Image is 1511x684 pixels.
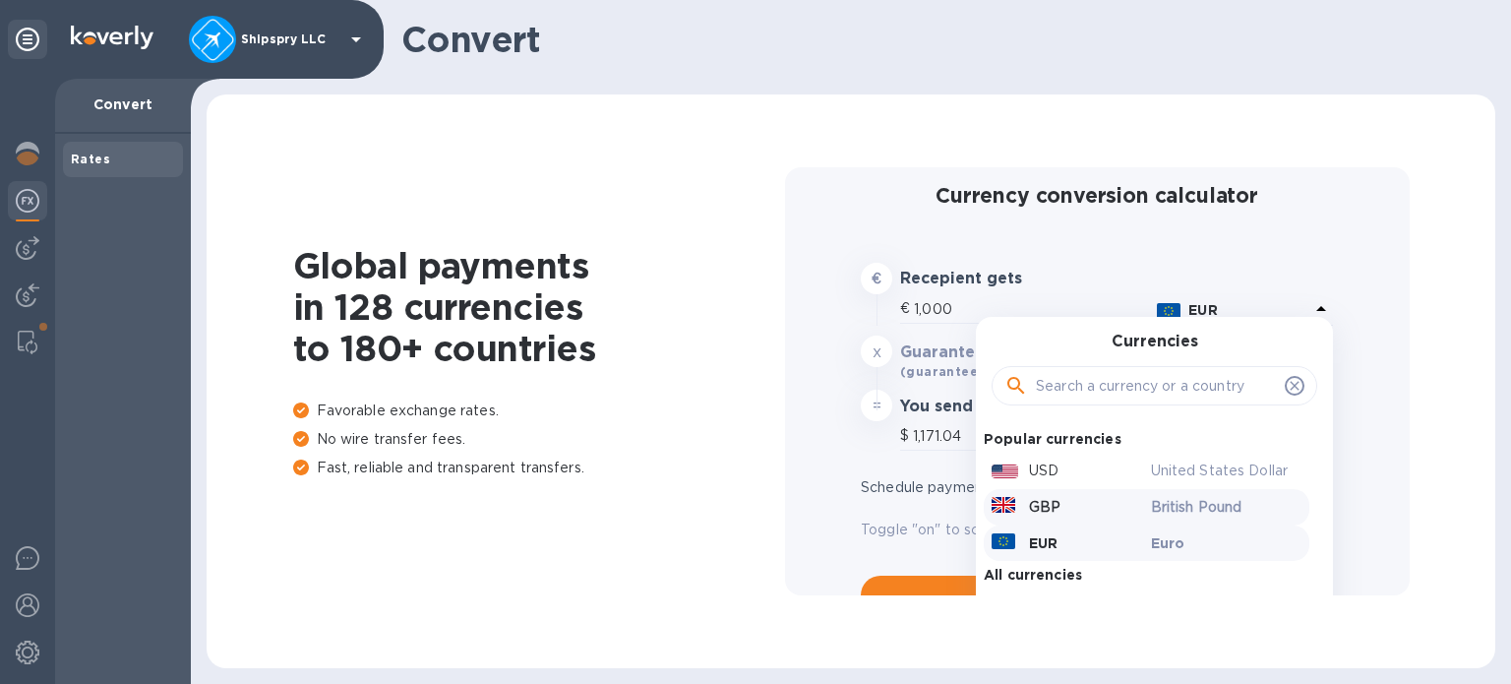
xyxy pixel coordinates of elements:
b: Rates [71,152,110,166]
p: Favorable exchange rates. [293,401,785,421]
h1: Convert [401,19,1480,60]
h3: Recepient gets [900,270,1092,288]
h1: Global payments in 128 currencies to 180+ countries [293,245,785,369]
p: Popular currencies [984,425,1121,453]
b: (guaranteed for ) [900,364,1057,379]
p: British Pound [1151,497,1302,518]
p: Convert [71,94,175,114]
h3: Guaranteed rate [900,343,1092,362]
strong: € [872,271,881,286]
h3: Currencies [1112,333,1198,351]
p: GBP [1029,497,1060,518]
p: Shipspry LLC [241,32,339,46]
b: EUR [1188,302,1217,318]
div: x [861,336,892,367]
p: Schedule payment [861,477,1253,498]
h3: You send [900,398,1092,416]
img: Logo [71,26,153,49]
p: Toggle "on" to schedule a payment for a future date. [861,520,1333,540]
p: Euro [1151,533,1302,553]
input: Search a currency or a country [1036,371,1277,401]
p: No wire transfer fees. [293,429,785,450]
p: United States Dollar [1151,461,1302,481]
p: EUR [1029,533,1058,553]
p: Fast, reliable and transparent transfers. [293,458,785,478]
p: All currencies [984,561,1082,589]
input: Amount [914,294,1149,324]
div: $ [900,421,913,451]
input: Amount [913,421,1149,451]
h2: Currency conversion calculator [861,183,1333,208]
p: USD [1029,461,1058,481]
div: Unpin categories [8,20,47,59]
div: = [861,390,892,421]
div: € [900,294,914,324]
img: USD [992,465,1018,478]
img: Foreign exchange [16,189,39,213]
span: Pay FX bill [876,584,1317,607]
